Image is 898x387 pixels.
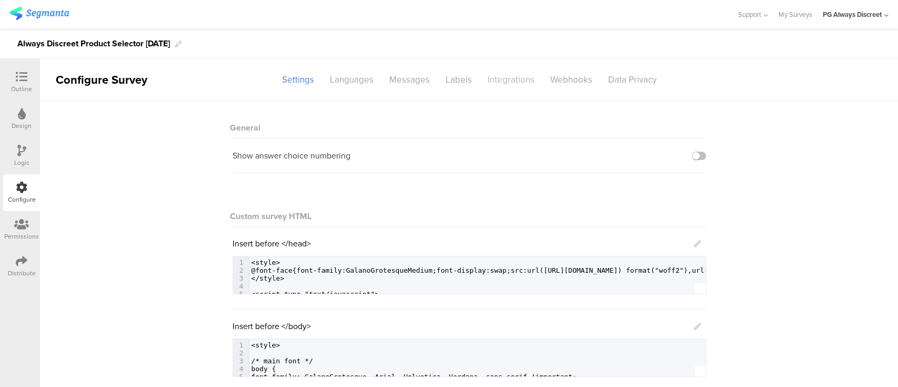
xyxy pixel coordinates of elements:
div: 3 [233,357,249,365]
div: General [233,111,706,138]
span: font-family: GalanoGrotesque, Arial, Helvetica, Verdana, sans-serif !important; [251,373,577,381]
span: <script type="text/javascript"> [251,290,379,298]
div: Distribute [8,269,36,278]
div: 2 [233,349,249,357]
span: /* main font */ [251,357,314,365]
div: 5 [233,290,249,298]
div: 4 [233,365,249,373]
div: Labels [438,71,480,89]
span: body { [251,365,276,373]
div: Always Discreet Product Selector [DATE] [17,35,170,52]
div: Outline [11,84,32,94]
img: segmanta logo [9,7,69,20]
div: Configure [8,195,36,204]
div: Logic [14,158,29,167]
div: Languages [322,71,381,89]
div: Permissions [4,232,39,241]
div: 1 [233,259,249,266]
div: 5 [233,373,249,381]
div: Configure Survey [40,71,161,88]
div: Custom survey HTML [233,210,706,222]
div: 2 [233,266,249,274]
span: Support [738,9,761,19]
span: <style> [251,259,280,266]
div: Show answer choice numbering [233,150,350,161]
span: Insert before </head> [233,237,311,250]
div: 1 [233,341,249,349]
div: Integrations [480,71,542,89]
div: 3 [233,274,249,282]
div: Settings [274,71,322,89]
div: Design [12,121,32,131]
div: Webhooks [542,71,600,89]
span: </style> [251,274,285,282]
div: PG Always Discreet [823,9,882,19]
span: <style> [251,341,280,349]
span: Insert before </body> [233,320,311,332]
div: Messages [381,71,438,89]
div: Data Privacy [600,71,664,89]
div: 4 [233,282,249,290]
